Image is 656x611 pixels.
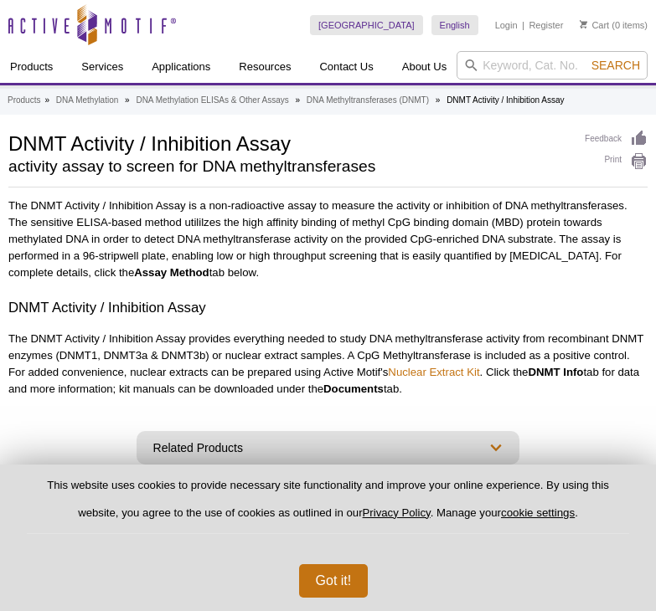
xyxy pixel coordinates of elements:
[229,51,301,83] a: Resources
[8,331,648,398] p: The DNMT Activity / Inhibition Assay provides everything needed to study DNA methyltransferase ac...
[310,15,423,35] a: [GEOGRAPHIC_DATA]
[309,51,383,83] a: Contact Us
[431,15,478,35] a: English
[8,159,568,174] h2: activity assay to screen for DNA methyltransferases
[307,93,429,108] a: DNA Methyltransferases (DNMT)
[580,19,609,31] a: Cart
[323,383,384,395] strong: Documents
[296,95,301,105] li: »
[501,506,575,519] button: cookie settings
[8,130,568,155] h1: DNMT Activity / Inhibition Assay
[56,93,118,108] a: DNA Methylation
[585,152,648,171] a: Print
[363,506,431,519] a: Privacy Policy
[436,95,441,105] li: »
[125,95,130,105] li: »
[388,366,479,378] a: Nuclear Extract Kit
[447,95,564,105] li: DNMT Activity / Inhibition Assay
[591,59,640,72] span: Search
[585,130,648,148] a: Feedback
[71,51,133,83] a: Services
[495,19,518,31] a: Login
[586,58,645,73] button: Search
[580,20,587,28] img: Your Cart
[8,198,648,281] p: The DNMT Activity / Inhibition Assay is a non-radioactive assay to measure the activity or inhibi...
[27,478,629,534] p: This website uses cookies to provide necessary site functionality and improve your online experie...
[392,51,457,83] a: About Us
[299,564,369,598] button: Got it!
[8,298,648,318] h3: DNMT Activity / Inhibition Assay
[142,51,220,83] a: Applications
[457,51,648,80] input: Keyword, Cat. No.
[136,93,288,108] a: DNA Methylation ELISAs & Other Assays
[580,15,648,35] li: (0 items)
[528,366,583,378] strong: DNMT Info
[44,95,49,105] li: »
[522,15,524,35] li: |
[8,93,40,108] a: Products
[529,19,563,31] a: Register
[134,266,209,279] strong: Assay Method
